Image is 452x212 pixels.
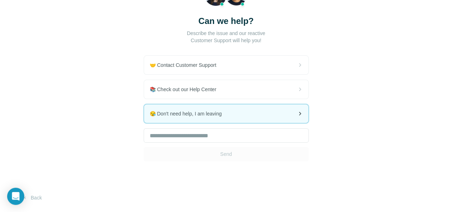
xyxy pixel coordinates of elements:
p: Customer Support will help you! [191,37,262,44]
span: 🤝 Contact Customer Support [150,61,222,69]
span: 📚 Check out our Help Center [150,86,222,93]
button: Back [17,191,47,204]
div: Open Intercom Messenger [7,188,24,205]
h3: Can we help? [198,15,254,27]
span: 😪 Don't need help, I am leaving [150,110,228,117]
p: Describe the issue and our reactive [187,30,265,37]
